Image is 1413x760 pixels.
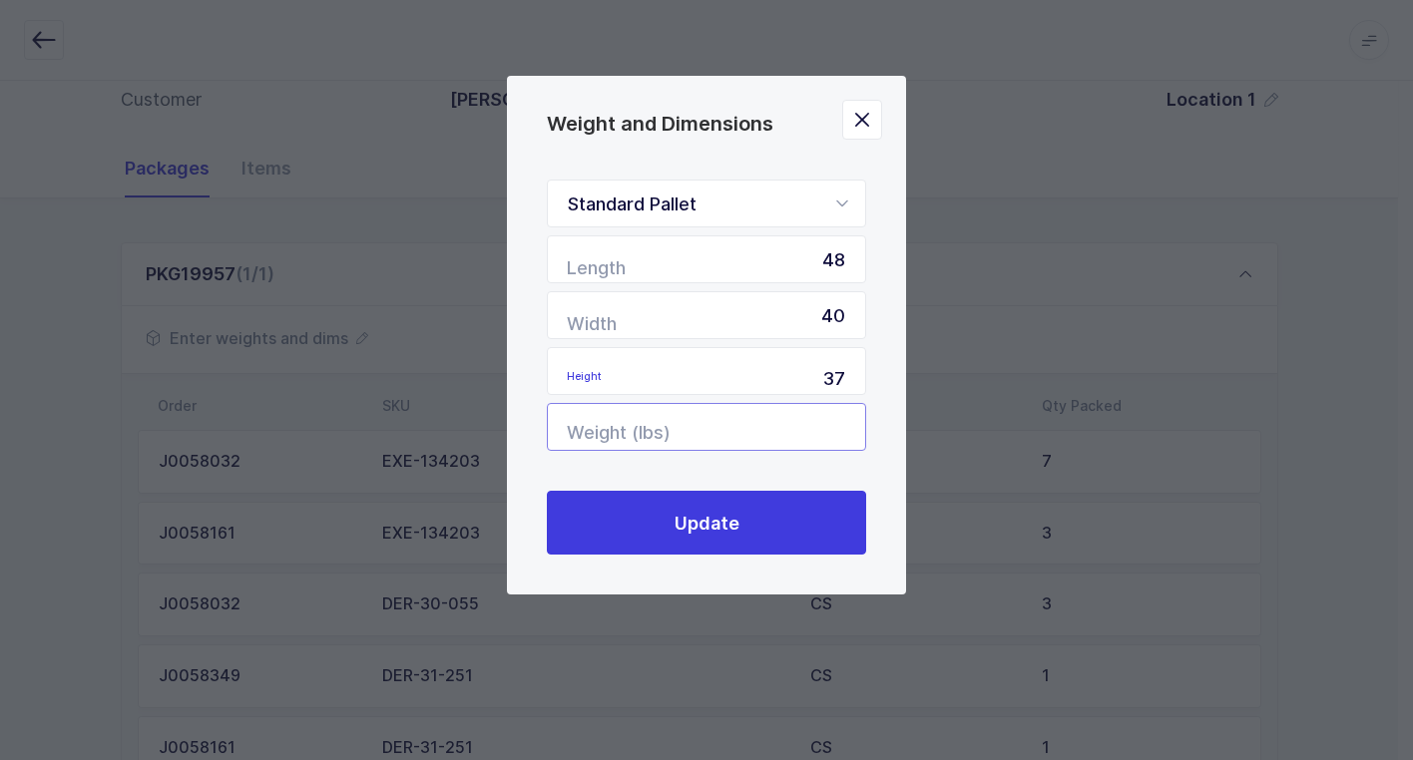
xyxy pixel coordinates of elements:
[507,76,906,594] div: Weight and Dimensions
[547,491,866,555] button: Update
[547,291,866,339] input: Width
[547,235,866,283] input: Length
[547,347,866,395] input: Height
[547,112,773,136] span: Weight and Dimensions
[547,403,866,451] input: Weight (lbs)
[842,100,882,140] button: Close
[675,511,739,536] span: Update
